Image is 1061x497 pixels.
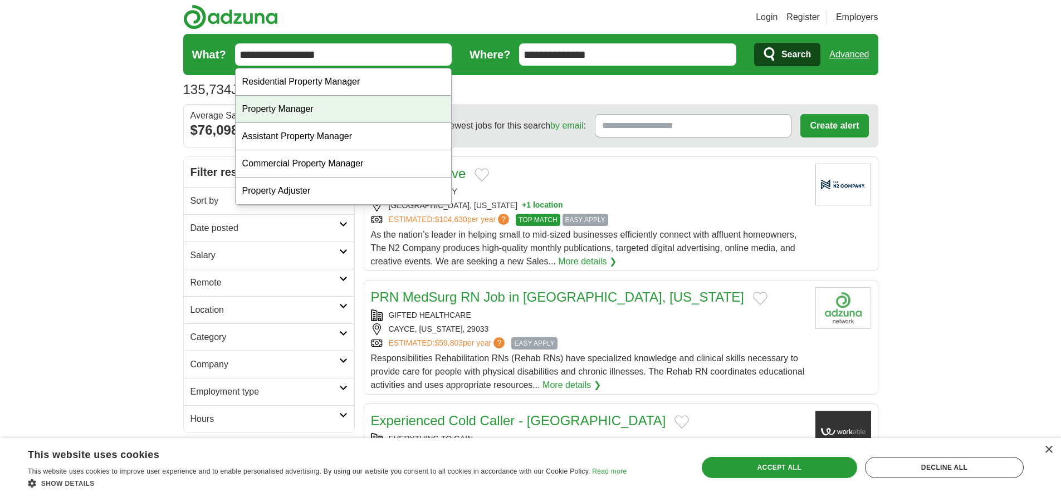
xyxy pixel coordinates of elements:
[190,385,339,398] h2: Employment type
[389,337,507,350] a: ESTIMATED:$59,803per year?
[190,194,339,208] h2: Sort by
[756,11,778,24] a: Login
[522,200,526,211] span: +
[753,292,767,305] button: Add to favorite jobs
[786,11,820,24] a: Register
[236,178,452,205] div: Property Adjuster
[395,119,586,132] span: Receive the newest jobs for this search :
[563,214,608,226] span: EASY APPLY
[190,276,339,289] h2: Remote
[371,433,806,445] div: EVERYTHING TO GAIN
[371,230,797,266] span: As the nation’s leader in helping small to mid-sized businesses efficiently connect with affluent...
[550,121,584,130] a: by email
[183,80,232,100] span: 135,734
[184,405,354,432] a: Hours
[493,337,505,348] span: ?
[674,415,689,429] button: Add to favorite jobs
[475,168,489,181] button: Add to favorite jobs
[371,353,805,390] span: Responsibilities Rehabilitation RNs (Rehab RNs) have specialized knowledge and clinical skills ne...
[190,331,339,344] h2: Category
[184,187,354,214] a: Sort by
[498,214,509,225] span: ?
[815,287,871,329] img: Company logo
[190,120,348,140] div: $76,098
[592,468,627,475] a: Read more, opens a new window
[702,457,857,478] div: Accept all
[184,269,354,296] a: Remote
[192,46,226,63] label: What?
[434,215,467,224] span: $104,630
[236,123,452,150] div: Assistant Property Manager
[236,68,452,96] div: Residential Property Manager
[371,309,806,321] div: GIFTED HEALTHCARE
[800,114,868,137] button: Create alert
[183,4,278,29] img: Adzuna logo
[184,214,354,242] a: Date posted
[371,289,744,304] a: PRN MedSurg RN Job in [GEOGRAPHIC_DATA], [US_STATE]
[190,303,339,317] h2: Location
[28,445,599,461] div: This website uses cookies
[511,337,557,350] span: EASY APPLY
[236,150,452,178] div: Commercial Property Manager
[190,111,348,120] div: Average Salary
[865,457,1024,478] div: Decline all
[815,411,871,452] img: Company logo
[28,478,627,489] div: Show details
[190,249,339,262] h2: Salary
[516,214,560,226] span: TOP MATCH
[184,296,354,323] a: Location
[184,157,354,187] h2: Filter results
[371,200,806,211] div: [GEOGRAPHIC_DATA], [US_STATE]
[41,480,95,488] span: Show details
[184,323,354,351] a: Category
[371,413,666,428] a: Experienced Cold Caller - [GEOGRAPHIC_DATA]
[184,242,354,269] a: Salary
[1044,446,1053,454] div: Close
[836,11,878,24] a: Employers
[781,43,811,66] span: Search
[236,96,452,123] div: Property Manager
[829,43,869,66] a: Advanced
[389,214,512,226] a: ESTIMATED:$104,630per year?
[522,200,563,211] button: +1 location
[190,222,339,235] h2: Date posted
[190,412,339,426] h2: Hours
[434,338,463,347] span: $59,803
[470,46,510,63] label: Where?
[190,358,339,371] h2: Company
[754,43,820,66] button: Search
[28,468,590,475] span: This website uses cookies to improve user experience and to enable personalised advertising. By u...
[558,255,617,268] a: More details ❯
[542,378,601,392] a: More details ❯
[184,378,354,405] a: Employment type
[371,186,806,198] div: THE N2 COMPANY
[815,164,871,205] img: Company logo
[184,351,354,378] a: Company
[183,82,352,97] h1: Jobs in [US_STATE]
[371,323,806,335] div: CAYCE, [US_STATE], 29033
